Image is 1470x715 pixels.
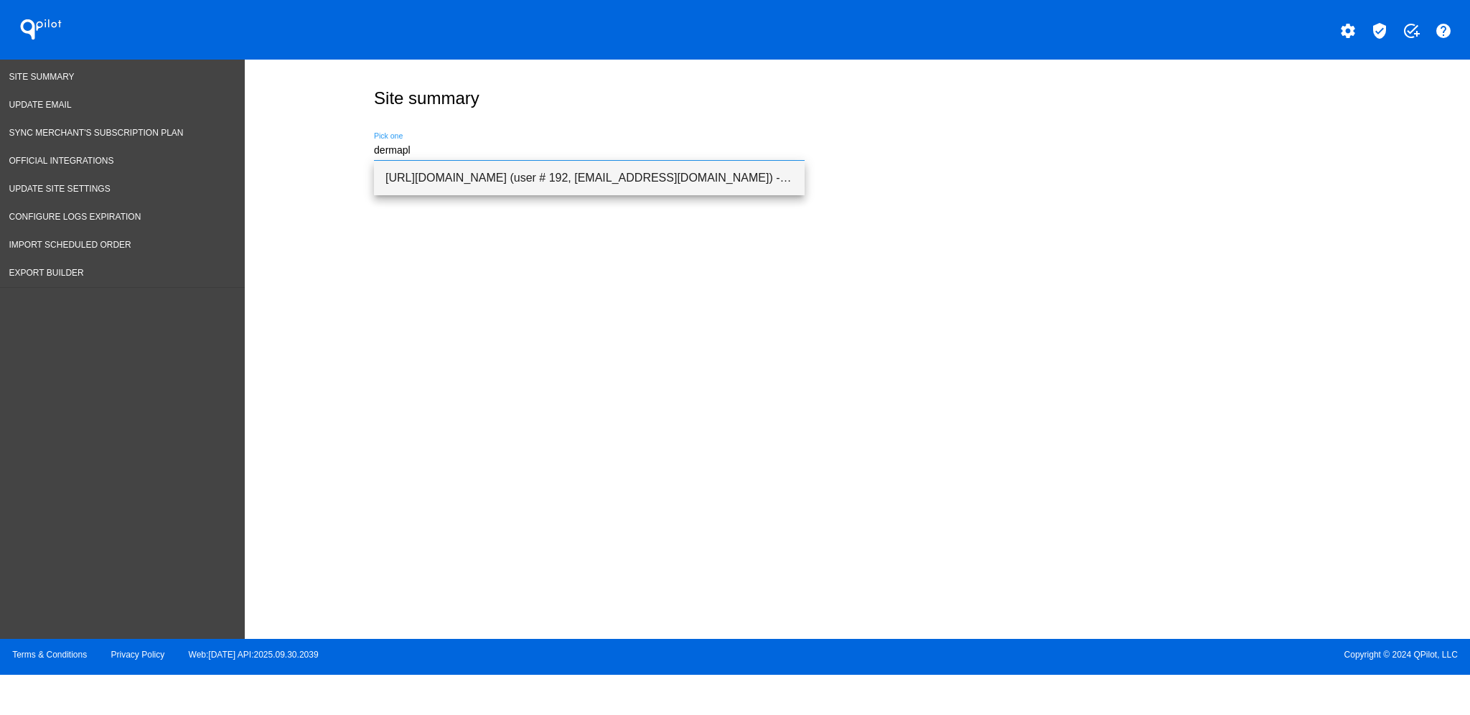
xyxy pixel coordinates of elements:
[12,15,70,44] h1: QPilot
[111,650,165,660] a: Privacy Policy
[189,650,319,660] a: Web:[DATE] API:2025.09.30.2039
[1339,22,1357,39] mat-icon: settings
[9,100,72,110] span: Update Email
[9,72,75,82] span: Site Summary
[9,240,131,250] span: Import Scheduled Order
[1435,22,1452,39] mat-icon: help
[9,128,184,138] span: Sync Merchant's Subscription Plan
[374,88,479,108] h2: Site summary
[374,145,805,156] input: Number
[1403,22,1420,39] mat-icon: add_task
[747,650,1458,660] span: Copyright © 2024 QPilot, LLC
[9,184,111,194] span: Update Site Settings
[12,650,87,660] a: Terms & Conditions
[9,156,114,166] span: Official Integrations
[385,161,793,195] span: [URL][DOMAIN_NAME] (user # 192, [EMAIL_ADDRESS][DOMAIN_NAME]) - Production
[9,212,141,222] span: Configure logs expiration
[9,268,84,278] span: Export Builder
[1371,22,1388,39] mat-icon: verified_user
